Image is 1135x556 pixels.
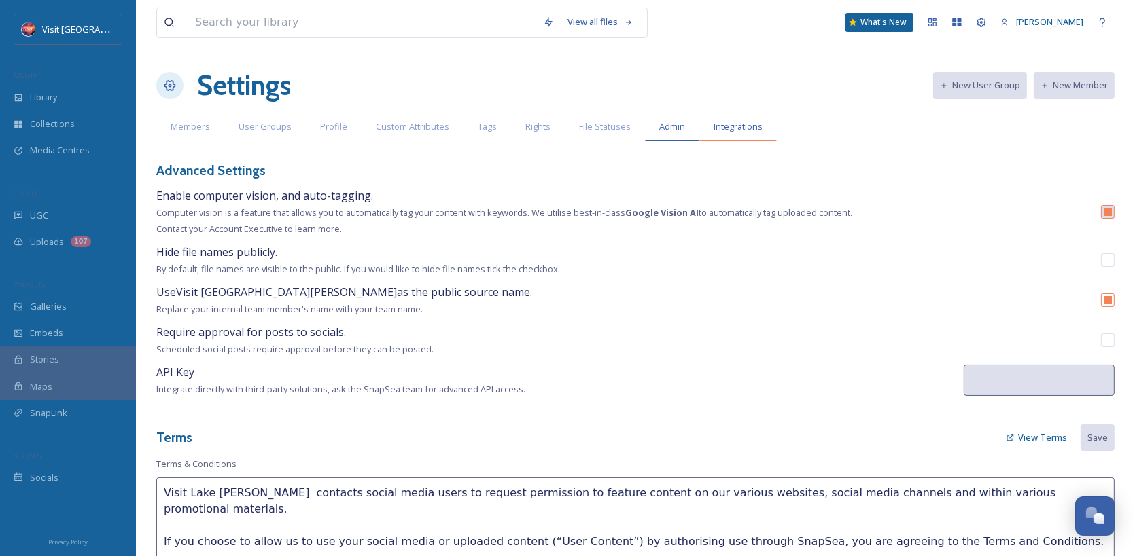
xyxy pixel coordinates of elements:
span: Replace your internal team member's name with your team name. [156,303,423,315]
span: Integrations [714,120,763,133]
span: Collections [30,117,75,130]
a: View all files [561,9,640,35]
h1: Settings [197,65,291,106]
span: Custom Attributes [376,120,449,133]
span: Computer vision is a feature that allows you to automatically tag your content with keywords. We ... [156,206,852,219]
span: User Groups [239,120,292,133]
h3: Advanced Settings [156,161,1115,181]
span: SnapLink [30,407,67,420]
span: Library [30,91,57,104]
span: Maps [30,380,52,393]
span: Scheduled social posts require approval before they can be posted. [156,343,434,355]
span: Terms & Conditions [156,458,237,470]
span: Galleries [30,300,67,313]
h3: Terms [156,428,192,447]
a: View Terms [999,424,1081,451]
span: Socials [30,471,58,484]
span: Use Visit [GEOGRAPHIC_DATA][PERSON_NAME] as the public source name. [156,284,532,299]
strong: Google Vision AI [625,206,699,219]
span: Media Centres [30,144,90,157]
span: SOCIALS [14,450,41,460]
button: View Terms [999,424,1074,451]
span: UGC [30,209,48,222]
span: Stories [30,353,59,366]
span: MEDIA [14,70,37,80]
span: Rights [525,120,551,133]
span: Visit [GEOGRAPHIC_DATA][PERSON_NAME] [42,22,215,35]
span: Hide file names publicly. [156,244,277,259]
span: Privacy Policy [48,538,88,546]
span: By default, file names are visible to the public. If you would like to hide file names tick the c... [156,263,560,275]
span: COLLECT [14,188,43,198]
button: New User Group [933,72,1027,98]
span: Tags [478,120,497,133]
a: Privacy Policy [48,533,88,549]
span: WIDGETS [14,279,45,289]
span: Admin [659,120,685,133]
input: Search your library [188,7,536,37]
span: Enable computer vision, and auto-tagging. [156,188,373,203]
div: 107 [71,236,91,247]
span: Embeds [30,327,63,339]
span: Require approval for posts to socials. [156,325,346,339]
span: Integrate directly with third-party solutions, ask the SnapSea team for advanced API access. [156,383,525,395]
span: API Key [156,365,194,379]
span: File Statuses [579,120,631,133]
img: Logo%20Image.png [22,22,35,36]
span: [PERSON_NAME] [1016,16,1083,28]
button: Open Chat [1075,496,1115,536]
span: Contact your Account Executive to learn more. [156,223,342,235]
span: Profile [320,120,347,133]
button: Save [1081,424,1115,451]
span: Members [171,120,210,133]
span: Uploads [30,236,64,248]
button: New Member [1034,72,1115,98]
a: What's New [845,13,913,32]
a: [PERSON_NAME] [994,9,1090,35]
